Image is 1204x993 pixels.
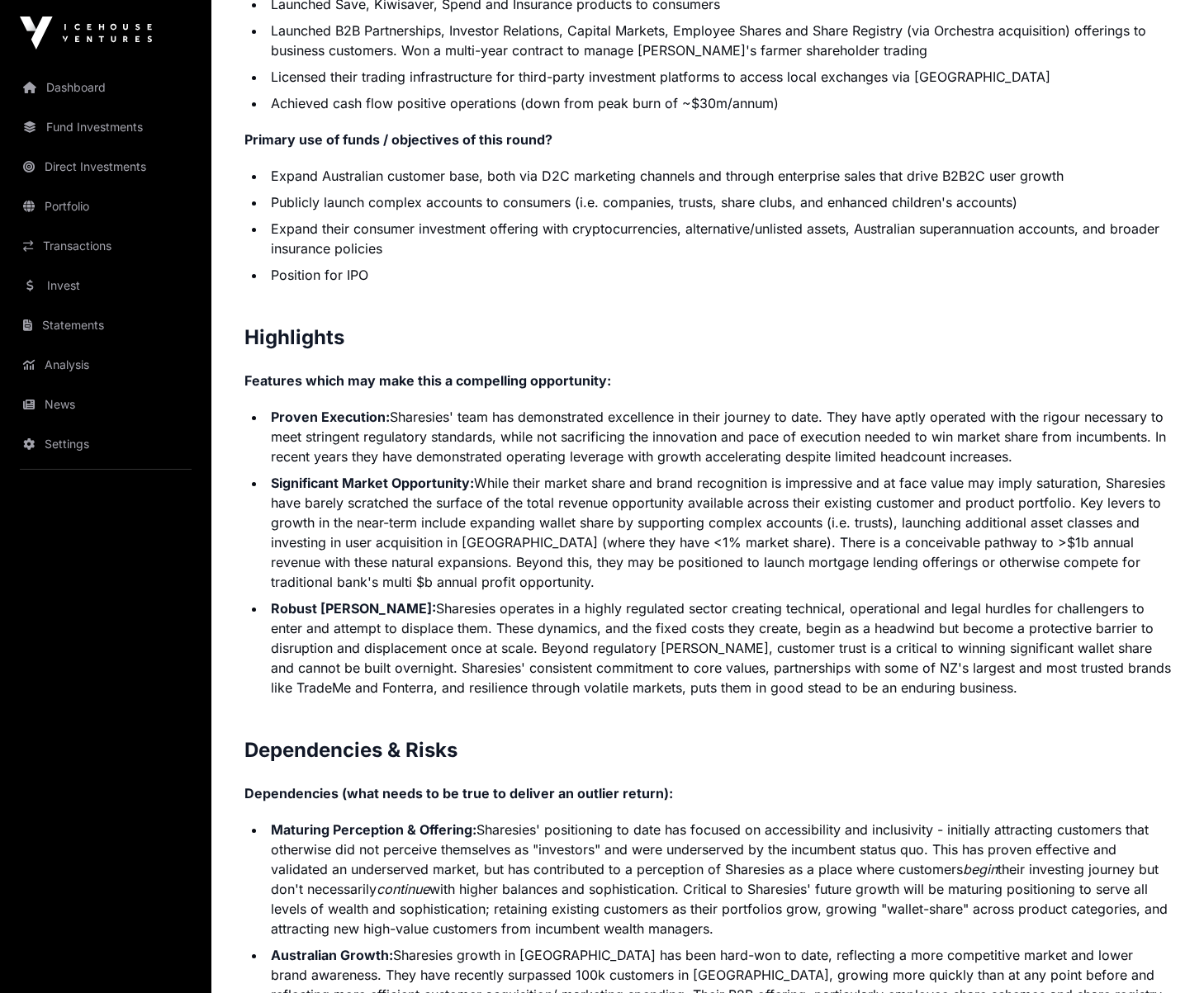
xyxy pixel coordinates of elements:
[244,324,1171,351] h2: Highlights
[13,347,198,383] a: Analysis
[13,149,198,185] a: Direct Investments
[13,426,198,462] a: Settings
[13,228,198,264] a: Transactions
[963,861,998,877] em: begin
[13,69,198,106] a: Dashboard
[266,265,1171,285] li: Position for IPO
[266,67,1171,87] li: Licensed their trading infrastructure for third-party investment platforms to access local exchan...
[20,17,152,50] img: Icehouse Ventures Logo
[13,307,198,343] a: Statements
[266,192,1171,212] li: Publicly launch complex accounts to consumers (i.e. companies, trusts, share clubs, and enhanced ...
[266,93,1171,113] li: Achieved cash flow positive operations (down from peak burn of ~$30m/annum)
[271,821,476,838] strong: Maturing Perception & Offering:
[377,881,429,897] em: continue
[266,219,1171,258] li: Expand their consumer investment offering with cryptocurrencies, alternative/unlisted assets, Aus...
[244,131,552,148] strong: Primary use of funds / objectives of this round?
[244,737,1171,764] h2: Dependencies & Risks
[13,188,198,225] a: Portfolio
[244,372,611,389] strong: Features which may make this a compelling opportunity:
[266,598,1171,697] li: Sharesies operates in a highly regulated sector creating technical, operational and legal hurdles...
[271,947,393,963] strong: Australian Growth:
[271,600,436,617] strong: Robust [PERSON_NAME]:
[266,473,1171,592] li: While their market share and brand recognition is impressive and at face value may imply saturati...
[271,475,474,491] strong: Significant Market Opportunity:
[266,407,1171,466] li: Sharesies' team has demonstrated excellence in their journey to date. They have aptly operated wi...
[271,409,390,425] strong: Proven Execution:
[266,166,1171,186] li: Expand Australian customer base, both via D2C marketing channels and through enterprise sales tha...
[1121,914,1204,993] iframe: Chat Widget
[244,785,673,801] strong: Dependencies (what needs to be true to deliver an outlier return):
[13,267,198,304] a: Invest
[13,109,198,145] a: Fund Investments
[13,386,198,423] a: News
[266,820,1171,939] li: Sharesies' positioning to date has focused on accessibility and inclusivity - initially attractin...
[266,21,1171,60] li: Launched B2B Partnerships, Investor Relations, Capital Markets, Employee Shares and Share Registr...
